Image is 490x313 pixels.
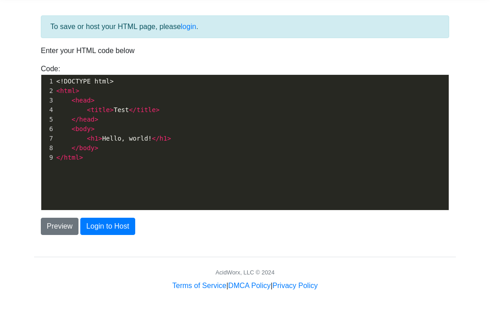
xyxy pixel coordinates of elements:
div: 6 [41,124,54,134]
span: Hello, world! [56,135,171,142]
span: body [75,125,91,132]
span: > [79,154,83,161]
span: < [72,125,75,132]
div: 1 [41,77,54,86]
span: head [75,97,91,104]
div: Code: [34,64,456,210]
span: > [91,97,94,104]
span: </ [152,135,160,142]
button: Login to Host [80,218,135,235]
span: head [79,116,95,123]
div: 3 [41,96,54,105]
span: <!DOCTYPE html> [56,78,113,85]
span: </ [56,154,64,161]
div: 9 [41,153,54,162]
p: Enter your HTML code below [41,45,449,56]
span: title [91,106,110,113]
span: </ [129,106,137,113]
span: > [75,87,79,94]
div: 5 [41,115,54,124]
a: Privacy Policy [273,282,318,289]
span: > [156,106,159,113]
div: 8 [41,143,54,153]
span: < [87,106,90,113]
span: > [110,106,113,113]
div: AcidWorx, LLC © 2024 [216,268,274,277]
span: < [87,135,90,142]
span: < [56,87,60,94]
span: title [137,106,156,113]
div: 2 [41,86,54,96]
span: > [91,125,94,132]
div: 4 [41,105,54,115]
span: </ [72,116,79,123]
span: > [94,144,98,152]
a: Terms of Service [172,282,226,289]
span: html [60,87,75,94]
a: login [181,23,196,30]
span: > [167,135,171,142]
div: 7 [41,134,54,143]
span: </ [72,144,79,152]
span: html [64,154,79,161]
button: Preview [41,218,78,235]
span: > [94,116,98,123]
div: | | [172,280,318,291]
span: Test [56,106,160,113]
span: h1 [160,135,167,142]
span: < [72,97,75,104]
span: h1 [91,135,98,142]
div: To save or host your HTML page, please . [41,15,449,38]
a: DMCA Policy [228,282,270,289]
span: body [79,144,95,152]
span: > [98,135,102,142]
